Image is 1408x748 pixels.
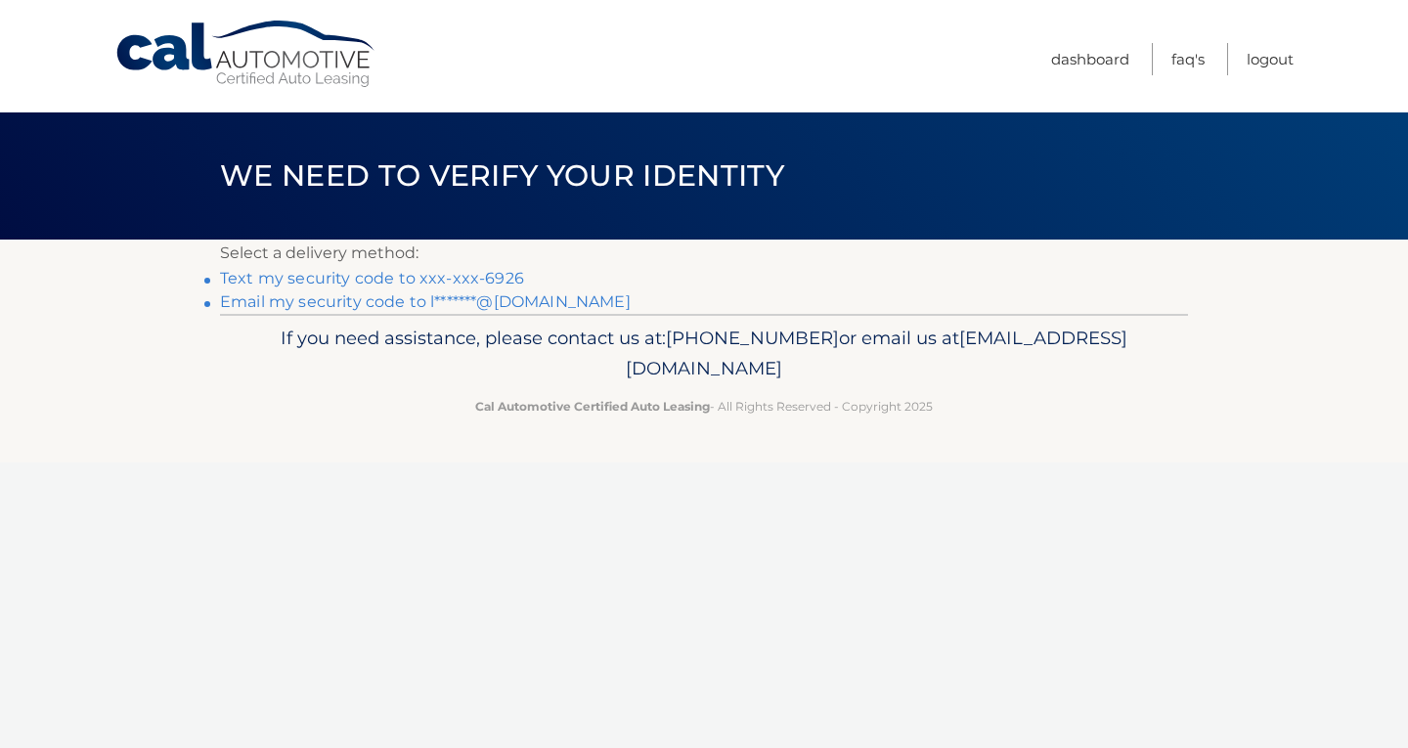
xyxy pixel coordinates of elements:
span: We need to verify your identity [220,157,784,194]
a: Email my security code to l*******@[DOMAIN_NAME] [220,292,631,311]
a: Cal Automotive [114,20,378,89]
p: If you need assistance, please contact us at: or email us at [233,323,1175,385]
a: Text my security code to xxx-xxx-6926 [220,269,524,287]
a: Logout [1247,43,1294,75]
strong: Cal Automotive Certified Auto Leasing [475,399,710,414]
span: [PHONE_NUMBER] [666,327,839,349]
a: FAQ's [1171,43,1205,75]
a: Dashboard [1051,43,1129,75]
p: - All Rights Reserved - Copyright 2025 [233,396,1175,417]
p: Select a delivery method: [220,240,1188,267]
